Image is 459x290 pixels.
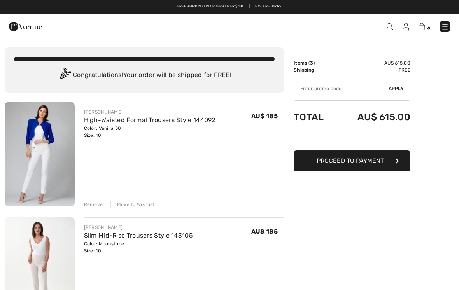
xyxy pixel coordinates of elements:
img: 1ère Avenue [9,19,42,34]
img: My Info [403,23,409,31]
div: Congratulations! Your order will be shipped for FREE! [14,68,275,83]
td: Free [336,66,410,73]
div: Color: Vanilla 30 Size: 10 [84,125,215,139]
span: AU$ 185 [251,112,278,120]
img: Shopping Bag [419,23,425,30]
td: Shipping [294,66,336,73]
span: Proceed to Payment [317,157,384,164]
div: Remove [84,201,103,208]
img: High-Waisted Formal Trousers Style 144092 [5,102,75,206]
a: Free shipping on orders over $180 [177,4,245,9]
img: Search [387,23,393,30]
div: Move to Wishlist [110,201,155,208]
a: 1ère Avenue [9,22,42,30]
iframe: PayPal [294,130,410,148]
button: Proceed to Payment [294,150,410,171]
div: [PERSON_NAME] [84,224,193,231]
td: AU$ 615.00 [336,104,410,130]
a: Easy Returns [255,4,282,9]
div: Color: Moonstone Size: 10 [84,240,193,254]
span: 3 [427,24,430,30]
span: 3 [310,60,313,66]
span: Apply [389,85,404,92]
a: Slim Mid-Rise Trousers Style 143105 [84,232,193,239]
div: [PERSON_NAME] [84,108,215,115]
td: Items ( ) [294,59,336,66]
a: 3 [419,22,430,31]
a: High-Waisted Formal Trousers Style 144092 [84,116,215,124]
td: AU$ 615.00 [336,59,410,66]
img: Menu [441,23,449,31]
input: Promo code [294,77,389,100]
img: Congratulation2.svg [57,68,73,83]
span: AU$ 185 [251,228,278,235]
td: Total [294,104,336,130]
